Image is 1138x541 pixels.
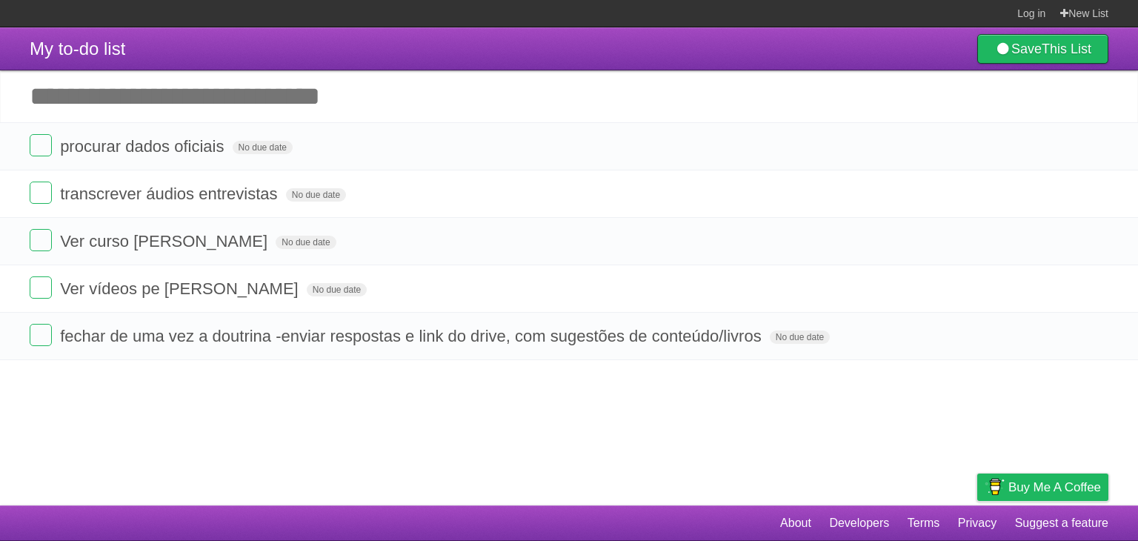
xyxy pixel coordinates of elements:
[30,39,125,59] span: My to-do list
[1042,42,1091,56] b: This List
[1015,509,1108,537] a: Suggest a feature
[1008,474,1101,500] span: Buy me a coffee
[977,474,1108,501] a: Buy me a coffee
[829,509,889,537] a: Developers
[30,134,52,156] label: Done
[60,185,281,203] span: transcrever áudios entrevistas
[60,327,765,345] span: fechar de uma vez a doutrina -enviar respostas e link do drive, com sugestões de conteúdo/livros
[60,279,302,298] span: Ver vídeos pe [PERSON_NAME]
[30,182,52,204] label: Done
[958,509,996,537] a: Privacy
[30,229,52,251] label: Done
[233,141,293,154] span: No due date
[30,276,52,299] label: Done
[780,509,811,537] a: About
[276,236,336,249] span: No due date
[985,474,1005,499] img: Buy me a coffee
[60,232,271,250] span: Ver curso [PERSON_NAME]
[307,283,367,296] span: No due date
[60,137,227,156] span: procurar dados oficiais
[908,509,940,537] a: Terms
[770,331,830,344] span: No due date
[977,34,1108,64] a: SaveThis List
[286,188,346,202] span: No due date
[30,324,52,346] label: Done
